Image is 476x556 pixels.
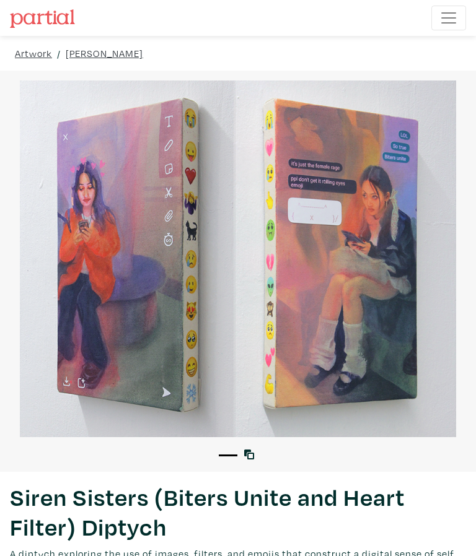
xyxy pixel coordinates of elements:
h1: Siren Sisters (Biters Unite and Heart Filter) Diptych [10,482,466,541]
button: 1 of 1 [219,454,237,456]
a: Artwork [15,46,52,61]
button: Toggle navigation [431,6,466,30]
span: / [57,46,61,61]
a: [PERSON_NAME] [66,46,143,61]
